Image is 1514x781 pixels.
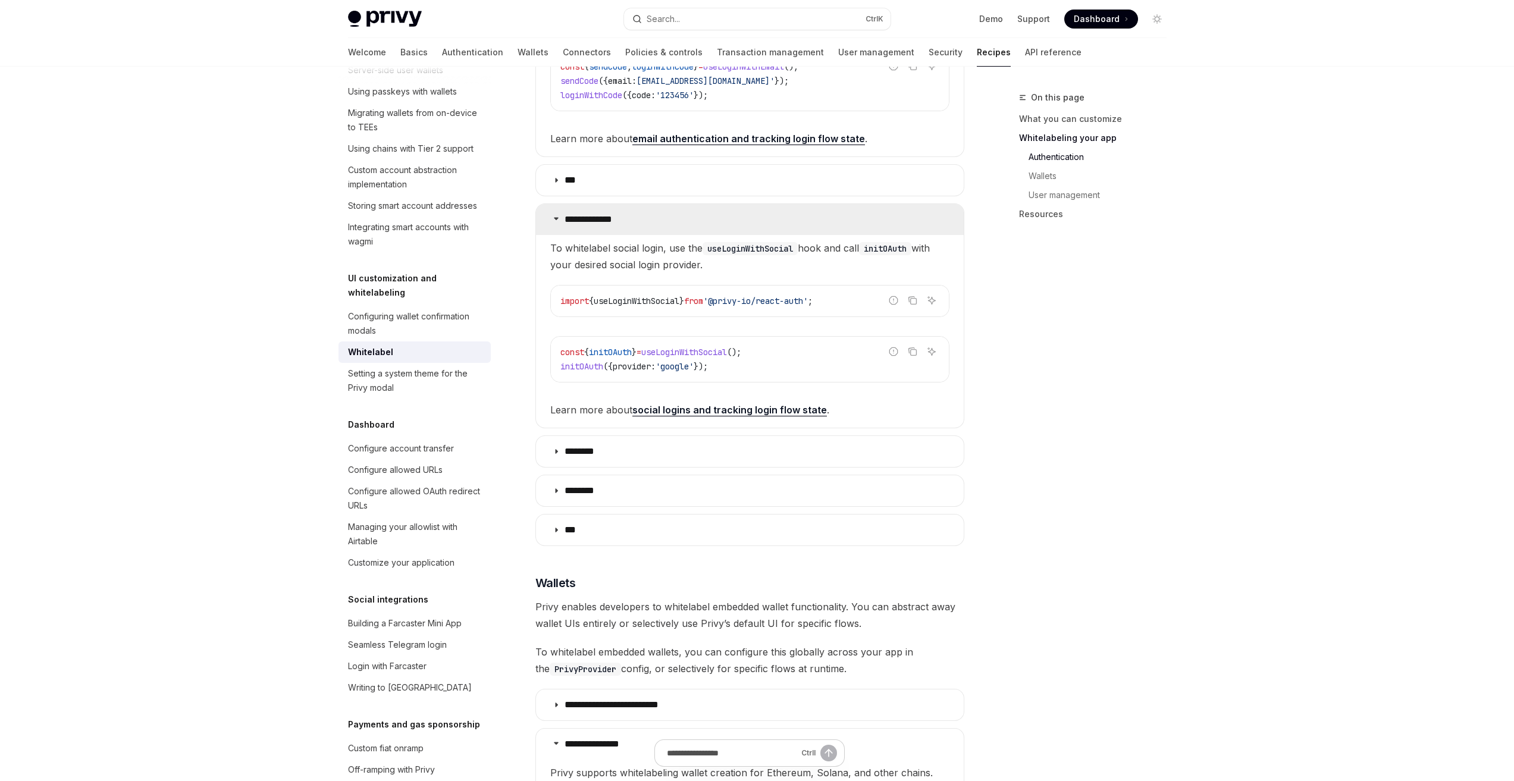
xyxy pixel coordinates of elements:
[924,344,939,359] button: Ask AI
[603,361,613,372] span: ({
[584,347,589,357] span: {
[624,8,891,30] button: Open search
[1019,148,1176,167] a: Authentication
[338,217,491,252] a: Integrating smart accounts with wagmi
[632,347,637,357] span: }
[348,763,435,777] div: Off-ramping with Privy
[1019,167,1176,186] a: Wallets
[703,61,784,72] span: useLoginWithEmail
[622,90,632,101] span: ({
[560,296,589,306] span: import
[348,142,474,156] div: Using chains with Tier 2 support
[338,363,491,399] a: Setting a system theme for the Privy modal
[338,102,491,138] a: Migrating wallets from on-device to TEEs
[647,12,680,26] div: Search...
[560,361,603,372] span: initOAuth
[698,61,703,72] span: =
[348,441,454,456] div: Configure account transfer
[1064,10,1138,29] a: Dashboard
[667,740,797,766] input: Ask a question...
[929,38,963,67] a: Security
[613,361,656,372] span: provider:
[348,680,472,695] div: Writing to [GEOGRAPHIC_DATA]
[775,76,789,86] span: });
[348,484,484,513] div: Configure allowed OAuth redirect URLs
[348,220,484,249] div: Integrating smart accounts with wagmi
[338,655,491,677] a: Login with Farcaster
[338,613,491,634] a: Building a Farcaster Mini App
[535,575,576,591] span: Wallets
[1025,38,1082,67] a: API reference
[784,61,798,72] span: ();
[977,38,1011,67] a: Recipes
[338,81,491,102] a: Using passkeys with wallets
[1031,90,1084,105] span: On this page
[338,306,491,341] a: Configuring wallet confirmation modals
[348,38,386,67] a: Welcome
[338,159,491,195] a: Custom account abstraction implementation
[560,61,584,72] span: const
[563,38,611,67] a: Connectors
[348,638,447,652] div: Seamless Telegram login
[348,659,427,673] div: Login with Farcaster
[348,11,422,27] img: light logo
[338,341,491,363] a: Whitelabel
[584,61,589,72] span: {
[1019,128,1176,148] a: Whitelabeling your app
[348,106,484,134] div: Migrating wallets from on-device to TEEs
[338,634,491,655] a: Seamless Telegram login
[560,90,622,101] span: loginWithCode
[808,296,813,306] span: ;
[694,361,708,372] span: });
[348,309,484,338] div: Configuring wallet confirmation modals
[338,738,491,759] a: Custom fiat onramp
[1017,13,1050,25] a: Support
[338,459,491,481] a: Configure allowed URLs
[594,296,679,306] span: useLoginWithSocial
[348,84,457,99] div: Using passkeys with wallets
[535,644,964,677] span: To whitelabel embedded wallets, you can configure this globally across your app in the config, or...
[886,344,901,359] button: Report incorrect code
[560,347,584,357] span: const
[632,404,827,416] a: social logins and tracking login flow state
[627,61,632,72] span: ,
[348,616,462,631] div: Building a Farcaster Mini App
[560,76,598,86] span: sendCode
[694,61,698,72] span: }
[338,438,491,459] a: Configure account transfer
[838,38,914,67] a: User management
[703,242,798,255] code: useLoginWithSocial
[1019,186,1176,205] a: User management
[589,296,594,306] span: {
[637,347,641,357] span: =
[348,418,394,432] h5: Dashboard
[348,520,484,548] div: Managing your allowlist with Airtable
[820,745,837,761] button: Send message
[727,347,741,357] span: ();
[589,61,627,72] span: sendCode
[550,130,949,147] span: Learn more about .
[338,677,491,698] a: Writing to [GEOGRAPHIC_DATA]
[400,38,428,67] a: Basics
[338,481,491,516] a: Configure allowed OAuth redirect URLs
[1019,205,1176,224] a: Resources
[338,759,491,780] a: Off-ramping with Privy
[338,552,491,573] a: Customize your application
[550,402,949,418] span: Learn more about .
[656,361,694,372] span: 'google'
[348,741,424,755] div: Custom fiat onramp
[924,293,939,308] button: Ask AI
[518,38,548,67] a: Wallets
[338,138,491,159] a: Using chains with Tier 2 support
[684,296,703,306] span: from
[550,663,621,676] code: PrivyProvider
[348,271,491,300] h5: UI customization and whitelabeling
[886,293,901,308] button: Report incorrect code
[608,76,637,86] span: email:
[641,347,727,357] span: useLoginWithSocial
[637,76,775,86] span: [EMAIL_ADDRESS][DOMAIN_NAME]'
[348,163,484,192] div: Custom account abstraction implementation
[1148,10,1167,29] button: Toggle dark mode
[694,90,708,101] span: });
[348,345,393,359] div: Whitelabel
